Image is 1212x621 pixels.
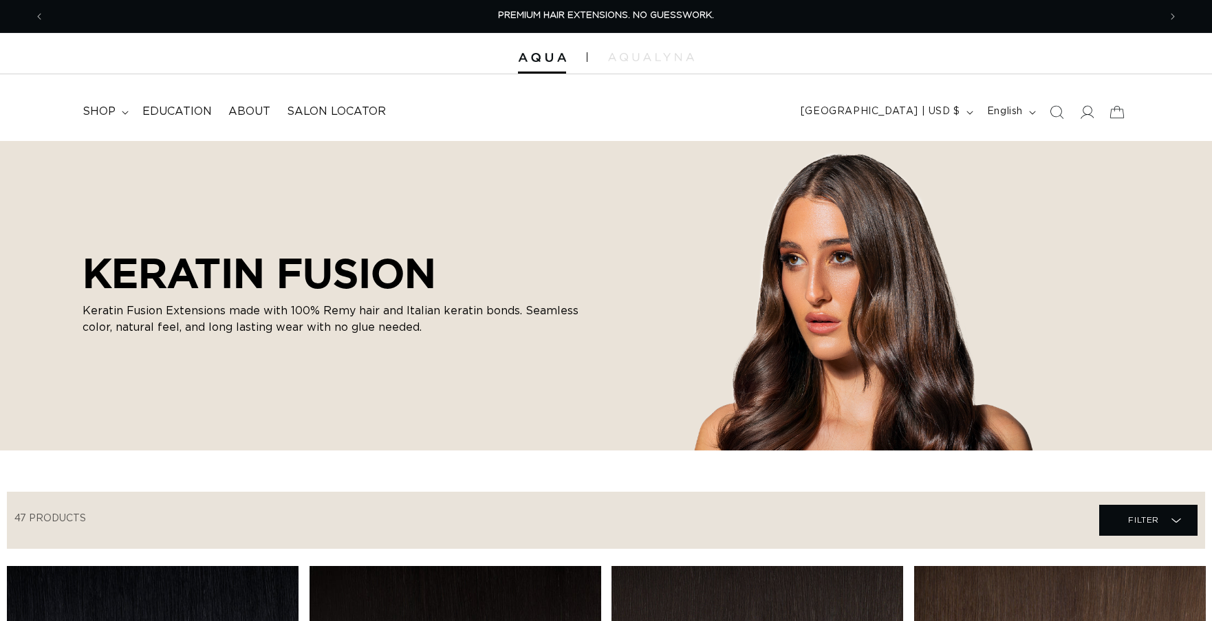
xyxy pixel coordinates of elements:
summary: Filter [1099,505,1198,536]
span: PREMIUM HAIR EXTENSIONS. NO GUESSWORK. [498,11,714,20]
img: Aqua Hair Extensions [518,53,566,63]
button: [GEOGRAPHIC_DATA] | USD $ [792,99,979,125]
span: Filter [1128,507,1159,533]
span: About [228,105,270,119]
span: English [987,105,1023,119]
a: About [220,96,279,127]
a: Education [134,96,220,127]
button: Previous announcement [24,3,54,30]
span: Salon Locator [287,105,386,119]
img: aqualyna.com [608,53,694,61]
h2: KERATIN FUSION [83,249,605,297]
summary: shop [74,96,134,127]
p: Keratin Fusion Extensions made with 100% Remy hair and Italian keratin bonds. Seamless color, nat... [83,303,605,336]
summary: Search [1041,97,1072,127]
button: Next announcement [1158,3,1188,30]
a: Salon Locator [279,96,394,127]
span: 47 products [14,514,86,523]
span: Education [142,105,212,119]
span: shop [83,105,116,119]
span: [GEOGRAPHIC_DATA] | USD $ [801,105,960,119]
button: English [979,99,1041,125]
